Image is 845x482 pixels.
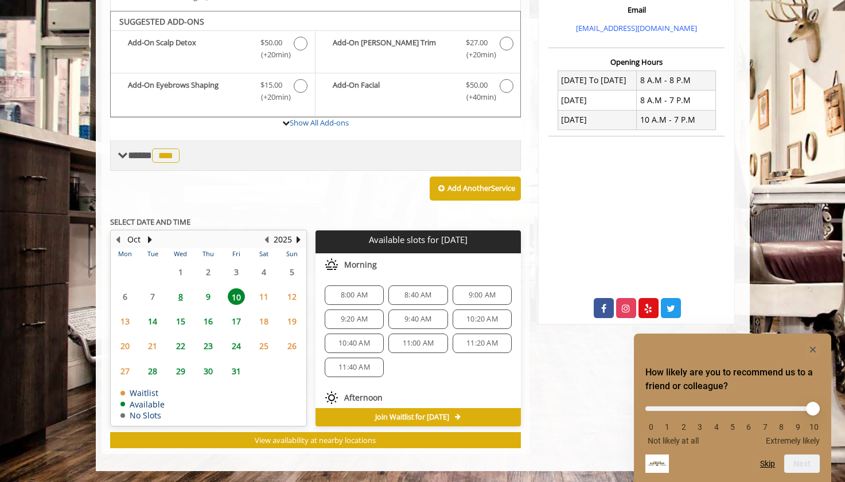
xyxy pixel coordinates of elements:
td: Select day21 [139,334,166,358]
td: Select day31 [222,359,250,383]
span: 11:40 AM [338,363,370,372]
li: 4 [711,422,722,432]
button: Next Month [146,233,155,246]
li: 8 [776,422,787,432]
span: Join Waitlist for [DATE] [375,413,449,422]
span: 24 [228,338,245,354]
li: 3 [694,422,706,432]
td: Select day30 [194,359,222,383]
label: Add-On Facial [321,79,515,106]
img: morning slots [325,258,338,272]
button: Next question [784,454,820,473]
span: 11 [255,288,272,305]
td: 8 A.M - 7 P.M [637,91,716,110]
b: SUGGESTED ADD-ONS [119,16,204,27]
span: Afternoon [344,393,383,402]
span: 26 [283,338,301,354]
span: (+20min ) [254,91,288,103]
span: 18 [255,313,272,330]
span: 31 [228,363,245,379]
div: 9:00 AM [453,285,512,305]
div: 8:40 AM [388,285,447,305]
span: (+20min ) [254,49,288,61]
p: Available slots for [DATE] [320,235,516,245]
span: 30 [200,363,217,379]
div: 8:00 AM [325,285,384,305]
td: [DATE] To [DATE] [558,70,637,90]
th: Wed [166,248,194,260]
a: [EMAIL_ADDRESS][DOMAIN_NAME] [576,23,697,33]
td: Select day29 [166,359,194,383]
span: (+40min ) [460,91,493,103]
span: 13 [116,313,134,330]
td: Select day13 [111,309,139,334]
b: SELECT DATE AND TIME [110,217,190,227]
span: 11:00 AM [403,339,434,348]
span: 29 [172,363,189,379]
div: 9:40 AM [388,309,447,329]
button: 2025 [274,233,292,246]
span: 9:40 AM [404,315,431,324]
td: Select day24 [222,334,250,358]
th: Thu [194,248,222,260]
span: Extremely likely [766,436,820,445]
span: 19 [283,313,301,330]
td: Select day14 [139,309,166,334]
span: 21 [144,338,161,354]
span: $50.00 [260,37,282,49]
span: 16 [200,313,217,330]
td: Select day15 [166,309,194,334]
span: 10 [228,288,245,305]
th: Fri [222,248,250,260]
li: 5 [727,422,738,432]
div: 9:20 AM [325,309,384,329]
div: 11:20 AM [453,334,512,353]
span: 27 [116,363,134,379]
td: Select day16 [194,309,222,334]
button: View availability at nearby locations [110,432,521,449]
h3: Opening Hours [548,58,725,66]
button: Add AnotherService [430,177,521,201]
button: Oct [127,233,141,246]
th: Sun [278,248,306,260]
label: Add-On Scalp Detox [116,37,309,64]
span: 28 [144,363,161,379]
span: 14 [144,313,161,330]
div: The Made Man Senior Barber Haircut Add-onS [110,11,521,117]
div: How likely are you to recommend us to a friend or colleague? Select an option from 0 to 10, with ... [645,343,820,473]
th: Mon [111,248,139,260]
div: How likely are you to recommend us to a friend or colleague? Select an option from 0 to 10, with ... [645,398,820,445]
td: [DATE] [558,110,637,130]
button: Previous Year [262,233,271,246]
button: Hide survey [806,343,820,356]
b: Add-On Eyebrows Shaping [128,79,249,103]
span: 12 [283,288,301,305]
li: 10 [808,422,820,432]
td: Select day12 [278,284,306,309]
span: 23 [200,338,217,354]
td: Select day18 [250,309,278,334]
b: Add-On Scalp Detox [128,37,249,61]
td: No Slots [120,411,165,420]
button: Next Year [294,233,303,246]
span: 8 [172,288,189,305]
button: Previous Month [114,233,123,246]
li: 9 [792,422,804,432]
span: 10:40 AM [338,339,370,348]
span: 17 [228,313,245,330]
td: Select day20 [111,334,139,358]
span: 22 [172,338,189,354]
th: Sat [250,248,278,260]
span: $15.00 [260,79,282,91]
span: 8:40 AM [404,291,431,300]
span: Morning [344,260,377,269]
span: 8:00 AM [341,291,368,300]
span: 25 [255,338,272,354]
li: 0 [645,422,657,432]
img: afternoon slots [325,391,338,405]
span: 10:20 AM [466,315,498,324]
td: 10 A.M - 7 P.M [637,110,716,130]
td: Select day10 [222,284,250,309]
td: Select day9 [194,284,222,309]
